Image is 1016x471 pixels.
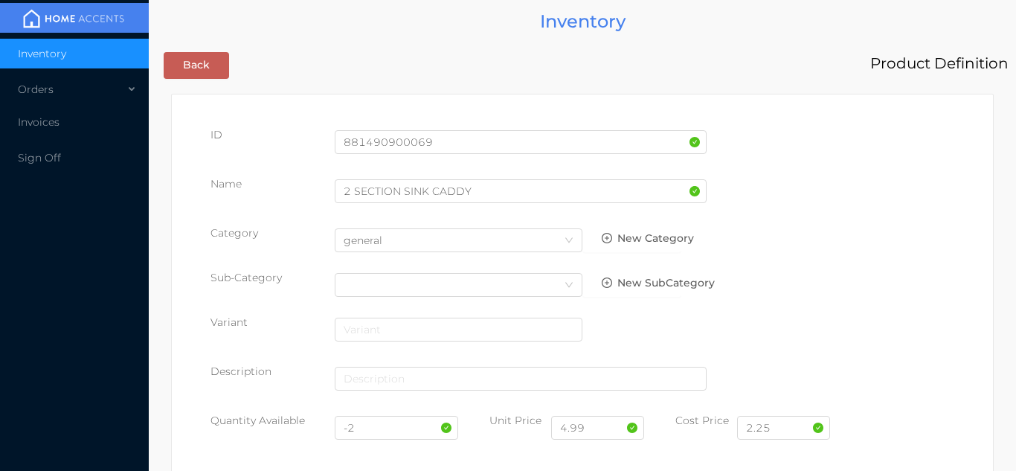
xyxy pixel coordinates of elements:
[582,225,681,252] button: icon: plus-circle-oNew Category
[210,225,335,241] p: Category
[582,270,681,297] button: icon: plus-circle-oNew SubCategory
[210,315,335,330] div: Variant
[210,413,335,429] p: Quantity Available
[335,318,582,342] input: Variant
[737,416,830,440] input: Cost Price
[551,416,644,440] input: Unit Price
[344,229,397,251] div: general
[164,52,229,79] button: Back
[18,7,129,30] img: mainBanner
[335,367,707,391] input: Description
[18,47,66,60] span: Inventory
[335,416,459,440] input: Quantity
[210,364,335,379] p: Description
[18,115,60,129] span: Invoices
[675,413,737,429] p: Cost Price
[335,130,707,154] input: Homeaccents ID
[870,50,1009,77] div: Product Definition
[489,413,551,429] p: Unit Price
[210,127,335,143] div: ID
[210,270,335,286] div: Sub-Category
[565,281,573,291] i: icon: down
[565,236,573,246] i: icon: down
[18,151,61,164] span: Sign Off
[210,176,335,192] p: Name
[335,179,707,203] input: Name
[156,7,1009,35] div: Inventory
